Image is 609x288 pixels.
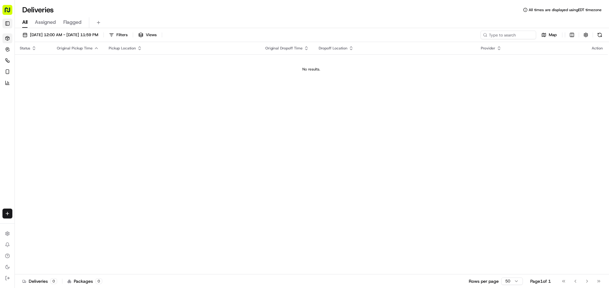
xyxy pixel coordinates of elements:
button: Map [539,31,560,39]
h1: Deliveries [22,5,54,15]
button: Views [136,31,159,39]
button: Start new chat [105,61,112,68]
a: Powered byPylon [44,104,75,109]
span: Flagged [63,19,82,26]
div: No results. [17,67,605,72]
span: Status [20,46,30,51]
span: Dropoff Location [319,46,347,51]
span: Original Dropoff Time [265,46,303,51]
img: 1736555255976-a54dd68f-1ca7-489b-9aae-adbdc363a1c4 [6,59,17,70]
button: Filters [106,31,130,39]
a: 💻API Documentation [50,87,102,98]
span: Map [549,32,557,38]
span: API Documentation [58,90,99,96]
div: We're available if you need us! [21,65,78,70]
span: Assigned [35,19,56,26]
span: Pickup Location [109,46,136,51]
input: Type to search [481,31,536,39]
button: Refresh [595,31,604,39]
p: Welcome 👋 [6,25,112,35]
span: Original Pickup Time [57,46,93,51]
span: [DATE] 12:00 AM - [DATE] 11:59 PM [30,32,98,38]
div: Action [592,46,603,51]
div: Deliveries [22,278,57,284]
div: Page 1 of 1 [530,278,551,284]
p: Rows per page [469,278,499,284]
span: All times are displayed using EDT timezone [529,7,602,12]
div: 0 [95,278,102,284]
div: Start new chat [21,59,101,65]
img: Nash [6,6,19,19]
input: Got a question? Start typing here... [16,40,111,46]
span: Knowledge Base [12,90,47,96]
span: Pylon [61,105,75,109]
div: 💻 [52,90,57,95]
button: [DATE] 12:00 AM - [DATE] 11:59 PM [20,31,101,39]
div: 0 [50,278,57,284]
div: 📗 [6,90,11,95]
div: Packages [67,278,102,284]
span: Filters [116,32,128,38]
span: Provider [481,46,495,51]
span: All [22,19,27,26]
a: 📗Knowledge Base [4,87,50,98]
span: Views [146,32,157,38]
